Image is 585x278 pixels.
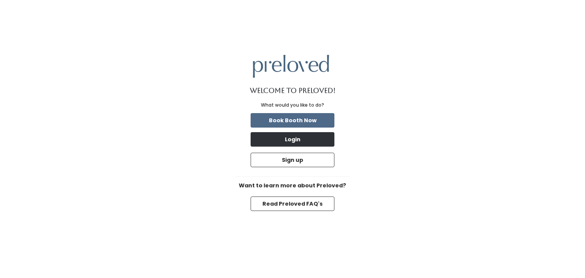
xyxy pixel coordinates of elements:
button: Book Booth Now [251,113,334,128]
button: Read Preloved FAQ's [251,197,334,211]
button: Sign up [251,153,334,167]
div: What would you like to do? [261,102,324,109]
h6: Want to learn more about Preloved? [235,183,350,189]
a: Sign up [249,151,336,169]
a: Login [249,131,336,148]
h1: Welcome to Preloved! [250,87,336,94]
button: Login [251,132,334,147]
img: preloved logo [253,55,329,77]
